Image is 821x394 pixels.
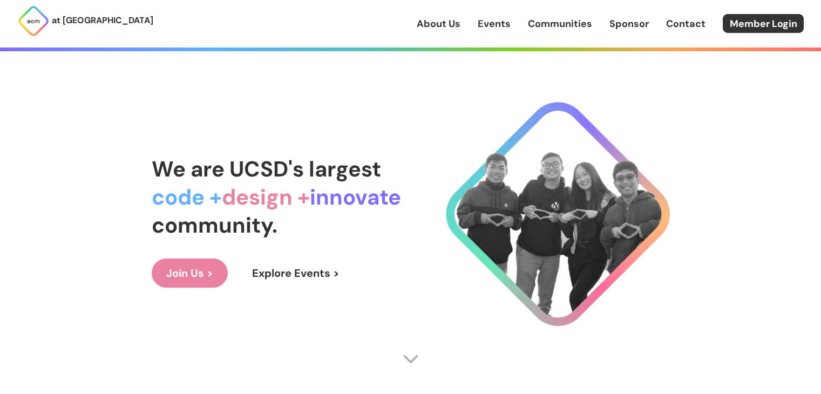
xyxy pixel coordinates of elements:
img: Scroll Arrow [403,351,419,367]
a: Join Us > [152,259,228,288]
span: design + [222,183,310,211]
a: Events [478,17,511,31]
a: Sponsor [609,17,649,31]
a: at [GEOGRAPHIC_DATA] [17,5,153,37]
a: Communities [528,17,592,31]
a: Member Login [723,14,804,33]
span: code + [152,183,222,211]
img: ACM Logo [17,5,50,37]
a: Contact [666,17,705,31]
img: Cool Logo [446,102,670,326]
p: at [GEOGRAPHIC_DATA] [52,13,153,28]
span: community. [152,211,277,239]
span: innovate [310,183,401,211]
span: We are UCSD's largest [152,155,381,183]
a: Explore Events > [238,259,354,288]
a: About Us [417,17,460,31]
